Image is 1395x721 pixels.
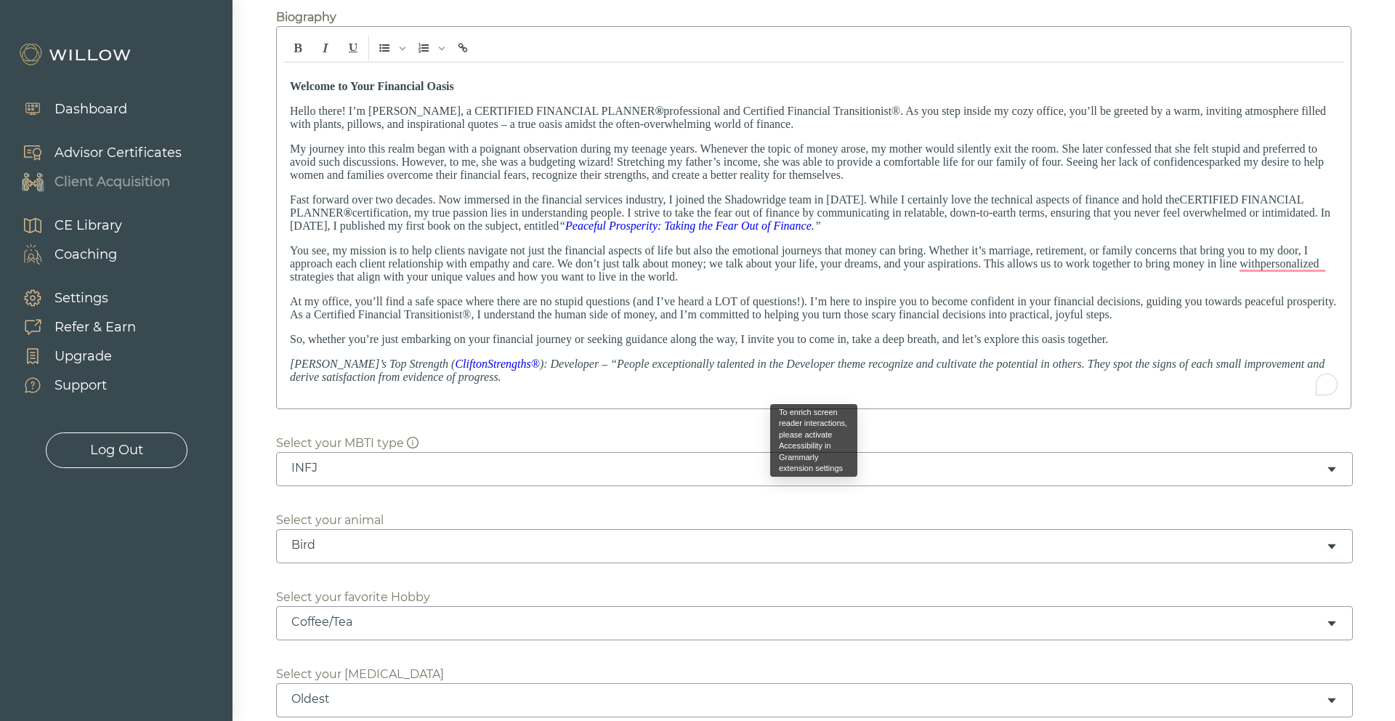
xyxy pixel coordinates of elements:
div: Refer & Earn [54,318,136,337]
span: caret-down [1326,618,1338,629]
a: Refer & Earn [7,313,136,342]
a: CE Library [7,211,122,240]
div: Biography [276,9,336,26]
a: Advisor Certificates [7,138,182,167]
span: Insert link [450,36,476,60]
a: Client Acquisition [7,167,182,196]
p: So, whether you’re just embarking on your financial journey or seeking guidance along the way, I ... [290,333,1338,346]
a: Coaching [7,240,122,269]
div: Select your animal [276,512,384,529]
span: Insert Unordered List [371,36,409,60]
span: Select your MBTI type [276,436,418,450]
div: To enrich screen reader interactions, please activate Accessibility in Grammarly extension settings [770,404,857,477]
div: Coaching [54,245,117,265]
div: Settings [54,289,108,308]
strong: Welcome to Your Financial Oasis [290,80,454,92]
div: Support [54,376,107,395]
div: Client Acquisition [54,172,170,192]
img: Willow [18,43,134,66]
a: Upgrade [7,342,136,371]
a: CliftonStrengths® [455,358,539,370]
p: Hello there! I’m [PERSON_NAME], a CERTIFIED FINANCIAL PLANNER professional and Certified Financia... [290,105,1338,131]
span: caret-down [1326,695,1338,706]
div: Dashboard [54,100,127,119]
span: caret-down [1326,541,1338,552]
div: To enrich screen reader interactions, please activate Accessibility in Grammarly extension settings [284,63,1343,401]
span: Underline [340,36,366,60]
div: CE Library [54,216,122,235]
p: At my office, you’ll find a safe space where there are no stupid questions (and I’ve heard a LOT ... [290,295,1338,321]
span: Italic [312,36,339,60]
span: caret-down [1326,464,1338,475]
strong: ® [344,206,352,219]
strong: ® [655,105,663,117]
p: You see, my mission is to help clients navigate not just the financial aspects of life but also t... [290,244,1338,283]
span: Bold [285,36,311,60]
div: Bird [291,537,1326,553]
div: INFJ [291,460,1326,476]
p: My journey into this realm began with a poignant observation during my teenage years. Whenever th... [290,142,1338,182]
p: Fast forward over two decades. Now immersed in the financial services industry, I joined the Shad... [290,193,1338,233]
div: Coffee/Tea [291,614,1326,630]
div: Advisor Certificates [54,143,182,163]
div: Upgrade [54,347,112,366]
div: Select your favorite Hobby [276,589,430,606]
span: Insert Ordered List [411,36,448,60]
a: Dashboard [7,94,127,124]
div: Oldest [291,691,1326,707]
em: “ .” [559,219,821,232]
div: Select your [MEDICAL_DATA] [276,666,444,683]
a: Peaceful Prosperity: Taking the Fear Out of Finance [565,219,812,232]
a: Settings [7,283,136,313]
div: Log Out [90,440,143,460]
em: [PERSON_NAME]’s Top Strength ( ): Developer – “People exceptionally talented in the Developer the... [290,358,1325,383]
span: info-circle [407,437,418,448]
